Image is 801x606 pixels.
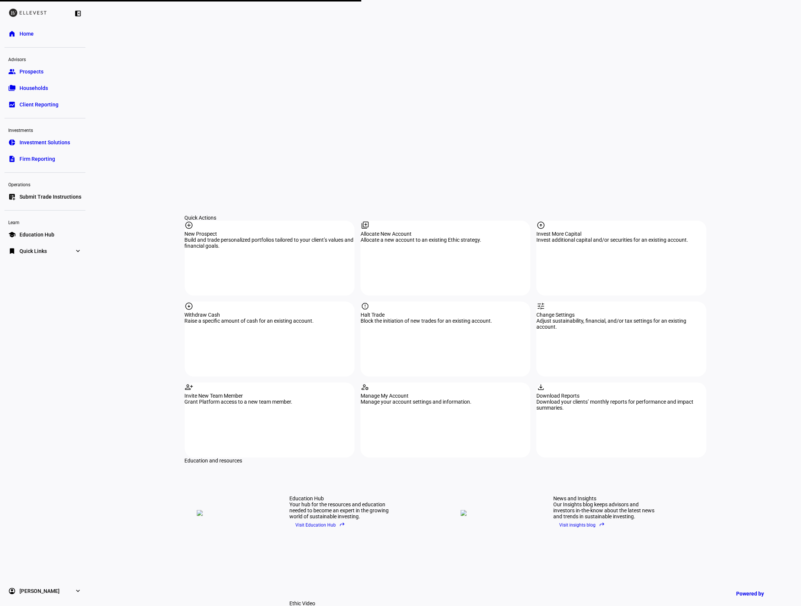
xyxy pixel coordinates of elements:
[19,68,43,75] span: Prospects
[536,237,706,243] div: Invest additional capital and/or securities for an existing account.
[554,495,659,501] div: News and Insights
[554,519,659,531] a: Visit insights blogreply
[19,231,54,238] span: Education Hub
[554,519,611,531] button: Visit insights blogreply
[599,521,605,527] eth-mat-symbol: reply
[536,318,706,330] div: Adjust sustainability, financial, and/or tax settings for an existing account.
[4,217,85,227] div: Learn
[185,318,355,324] div: Raise a specific amount of cash for an existing account.
[8,68,16,75] eth-mat-symbol: group
[461,510,536,516] img: news.png
[19,101,58,108] span: Client Reporting
[361,302,370,311] mat-icon: report
[296,519,345,531] span: Visit Education Hub
[8,84,16,92] eth-mat-symbol: folder_copy
[290,495,395,501] div: Education Hub
[185,231,355,237] div: New Prospect
[4,97,85,112] a: bid_landscapeClient Reporting
[19,193,81,201] span: Submit Trade Instructions
[536,383,545,392] mat-icon: download
[19,247,47,255] span: Quick Links
[339,521,345,527] eth-mat-symbol: reply
[185,312,355,318] div: Withdraw Cash
[4,135,85,150] a: pie_chartInvestment Solutions
[536,393,706,399] div: Download Reports
[4,54,85,64] div: Advisors
[536,399,706,411] div: Download your clients’ monthly reports for performance and impact summaries.
[8,155,16,163] eth-mat-symbol: description
[19,84,48,92] span: Households
[19,155,55,163] span: Firm Reporting
[4,81,85,96] a: folder_copyHouseholds
[361,231,530,237] div: Allocate New Account
[74,247,82,255] eth-mat-symbol: expand_more
[19,139,70,146] span: Investment Solutions
[554,501,659,519] div: Our Insights blog keeps advisors and investors in-the-know about the latest news and trends in su...
[361,399,530,405] div: Manage your account settings and information.
[361,221,370,230] mat-icon: library_add
[290,519,351,531] button: Visit Education Hubreply
[4,124,85,135] div: Investments
[8,587,16,595] eth-mat-symbol: account_circle
[8,139,16,146] eth-mat-symbol: pie_chart
[4,64,85,79] a: groupProspects
[8,101,16,108] eth-mat-symbol: bid_landscape
[4,26,85,41] a: homeHome
[361,393,530,399] div: Manage My Account
[536,312,706,318] div: Change Settings
[185,237,355,249] div: Build and trade personalized portfolios tailored to your client’s values and financial goals.
[361,237,530,243] div: Allocate a new account to an existing Ethic strategy.
[74,587,82,595] eth-mat-symbol: expand_more
[536,221,545,230] mat-icon: arrow_circle_up
[290,519,395,531] a: Visit Education Hubreply
[19,30,34,37] span: Home
[185,458,707,464] div: Education and resources
[732,587,790,600] a: Powered by
[361,312,530,318] div: Halt Trade
[290,501,395,519] div: Your hub for the resources and education needed to become an expert in the growing world of susta...
[8,231,16,238] eth-mat-symbol: school
[185,393,355,399] div: Invite New Team Member
[185,221,194,230] mat-icon: add_circle
[560,519,605,531] span: Visit insights blog
[185,215,707,221] div: Quick Actions
[536,302,545,311] mat-icon: tune
[74,10,82,17] eth-mat-symbol: left_panel_close
[19,587,60,595] span: [PERSON_NAME]
[185,383,194,392] mat-icon: person_add
[185,302,194,311] mat-icon: arrow_circle_down
[8,30,16,37] eth-mat-symbol: home
[197,510,272,516] img: education-hub.png
[4,151,85,166] a: descriptionFirm Reporting
[4,179,85,189] div: Operations
[185,399,355,405] div: Grant Platform access to a new team member.
[8,247,16,255] eth-mat-symbol: bookmark
[361,318,530,324] div: Block the initiation of new trades for an existing account.
[361,383,370,392] mat-icon: manage_accounts
[8,193,16,201] eth-mat-symbol: list_alt_add
[536,231,706,237] div: Invest More Capital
